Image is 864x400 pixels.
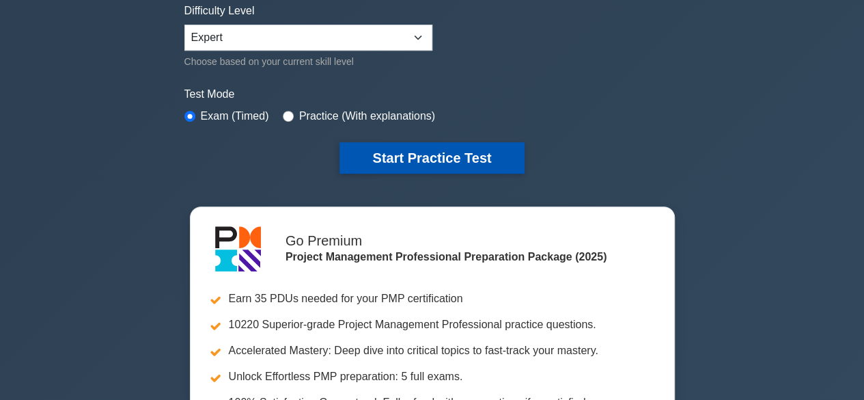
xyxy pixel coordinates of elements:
[184,86,680,103] label: Test Mode
[299,108,435,124] label: Practice (With explanations)
[201,108,269,124] label: Exam (Timed)
[339,142,524,174] button: Start Practice Test
[184,3,255,19] label: Difficulty Level
[184,53,432,70] div: Choose based on your current skill level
